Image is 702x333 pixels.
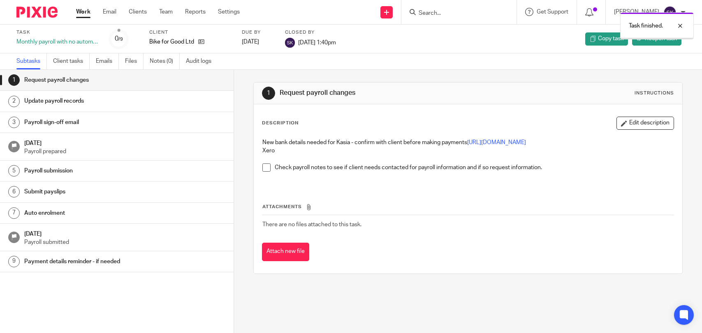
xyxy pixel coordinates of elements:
h1: Payment details reminder - if needed [24,255,158,268]
div: 1 [8,74,20,86]
img: svg%3E [285,38,295,48]
p: Description [262,120,299,126]
img: Pixie [16,7,58,18]
div: 6 [8,186,20,198]
p: Xero [262,147,673,155]
a: [URL][DOMAIN_NAME] [467,140,526,145]
span: [DATE] 1:40pm [298,39,336,45]
label: Due by [242,29,275,36]
span: There are no files attached to this task. [262,222,361,227]
div: Monthly payroll with no automated e-mail [16,38,99,46]
a: Emails [96,53,119,69]
a: Clients [129,8,147,16]
h1: [DATE] [24,137,225,147]
div: 7 [8,207,20,219]
a: Audit logs [186,53,218,69]
label: Closed by [285,29,336,36]
a: Settings [218,8,240,16]
p: Payroll prepared [24,147,225,156]
h1: Request payroll changes [280,89,486,97]
p: Payroll submitted [24,238,225,246]
a: Reports [185,8,206,16]
a: Files [125,53,144,69]
div: 3 [8,117,20,128]
button: Attach new file [262,243,309,261]
label: Client [149,29,232,36]
div: Instructions [635,90,674,96]
h1: Payroll submission [24,165,158,177]
a: Team [159,8,173,16]
span: Attachments [262,204,302,209]
h1: Submit payslips [24,186,158,198]
a: Notes (0) [150,53,180,69]
p: Bike for Good Ltd [149,38,194,46]
button: Edit description [616,117,674,130]
label: Task [16,29,99,36]
h1: Auto enrolment [24,207,158,219]
h1: Update payroll records [24,95,158,107]
div: 1 [262,87,275,100]
h1: Payroll sign-off email [24,116,158,129]
p: New bank details needed for Kasia - confirm with client before making payments [262,138,673,147]
a: Email [103,8,116,16]
div: 2 [8,96,20,107]
a: Client tasks [53,53,90,69]
div: 0 [115,34,123,44]
a: Work [76,8,90,16]
div: [DATE] [242,38,275,46]
div: 5 [8,165,20,177]
p: Task finished. [629,22,663,30]
small: /9 [118,37,123,41]
a: Subtasks [16,53,47,69]
h1: [DATE] [24,228,225,238]
div: 9 [8,256,20,267]
h1: Request payroll changes [24,74,158,86]
img: svg%3E [663,6,677,19]
p: Check payroll notes to see if client needs contacted for payroll information and if so request in... [275,163,673,172]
